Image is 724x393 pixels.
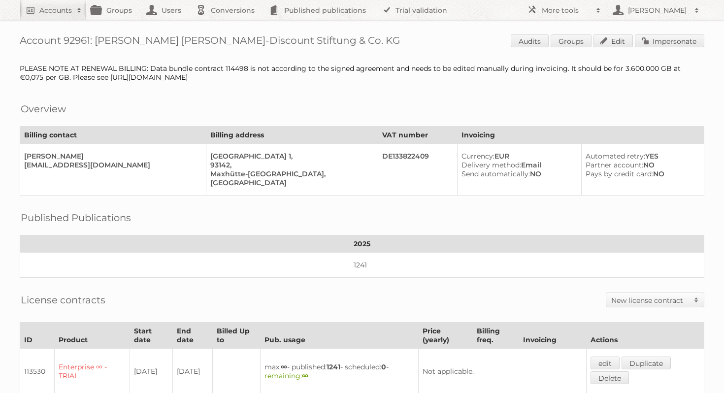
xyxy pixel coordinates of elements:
[611,295,689,305] h2: New license contract
[21,293,105,307] h2: License contracts
[591,357,620,369] a: edit
[173,323,213,349] th: End date
[21,210,131,225] h2: Published Publications
[418,323,472,349] th: Price (yearly)
[39,5,72,15] h2: Accounts
[21,101,66,116] h2: Overview
[461,152,573,161] div: EUR
[461,152,494,161] span: Currency:
[461,161,521,169] span: Delivery method:
[210,169,370,178] div: Maxhütte-[GEOGRAPHIC_DATA],
[586,152,696,161] div: YES
[24,152,198,161] div: [PERSON_NAME]
[461,169,573,178] div: NO
[519,323,586,349] th: Invoicing
[586,169,653,178] span: Pays by credit card:
[622,357,671,369] a: Duplicate
[210,178,370,187] div: [GEOGRAPHIC_DATA]
[20,34,704,49] h1: Account 92961: [PERSON_NAME] [PERSON_NAME]-Discount Stiftung & Co. KG
[24,161,198,169] div: [EMAIL_ADDRESS][DOMAIN_NAME]
[461,169,530,178] span: Send automatically:
[586,161,696,169] div: NO
[264,371,308,380] span: remaining:
[130,323,173,349] th: Start date
[55,323,130,349] th: Product
[302,371,308,380] strong: ∞
[586,161,643,169] span: Partner account:
[542,5,591,15] h2: More tools
[281,362,287,371] strong: ∞
[378,127,458,144] th: VAT number
[551,34,592,47] a: Groups
[206,127,378,144] th: Billing address
[381,362,386,371] strong: 0
[586,323,704,349] th: Actions
[606,293,704,307] a: New license contract
[461,161,573,169] div: Email
[213,323,260,349] th: Billed Up to
[20,127,206,144] th: Billing contact
[210,152,370,161] div: [GEOGRAPHIC_DATA] 1,
[586,152,645,161] span: Automated retry:
[260,323,418,349] th: Pub. usage
[20,235,704,253] th: 2025
[378,144,458,196] td: DE133822409
[20,323,55,349] th: ID
[20,253,704,278] td: 1241
[210,161,370,169] div: 93142,
[458,127,704,144] th: Invoicing
[472,323,519,349] th: Billing freq.
[593,34,633,47] a: Edit
[20,64,704,82] div: PLEASE NOTE AT RENEWAL BILLING: Data bundle contract 114498 is not according to the signed agreem...
[511,34,549,47] a: Audits
[625,5,690,15] h2: [PERSON_NAME]
[586,169,696,178] div: NO
[689,293,704,307] span: Toggle
[635,34,704,47] a: Impersonate
[327,362,340,371] strong: 1241
[591,371,629,384] a: Delete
